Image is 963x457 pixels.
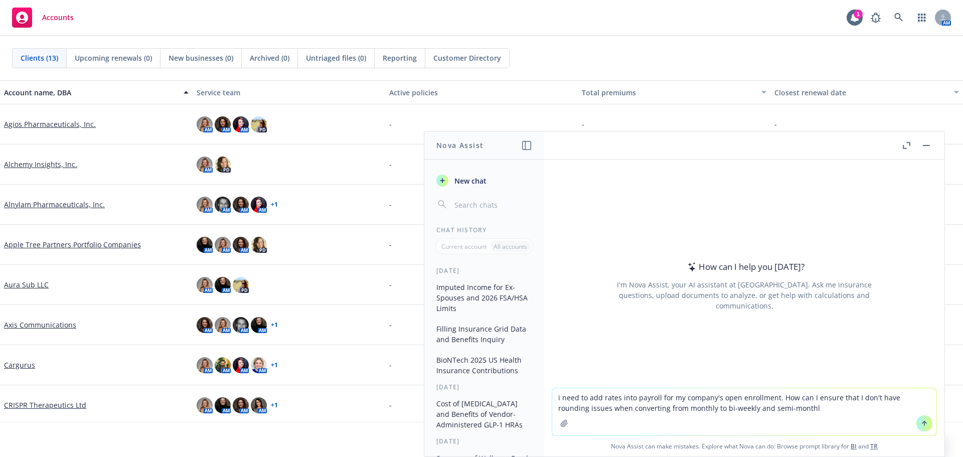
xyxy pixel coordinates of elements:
a: Cargurus [4,360,35,370]
span: Clients (13) [21,53,58,63]
div: [DATE] [424,437,544,445]
img: photo [233,237,249,253]
img: photo [197,397,213,413]
p: All accounts [494,242,527,251]
span: - [582,119,584,129]
a: + 1 [271,402,278,408]
div: Active policies [389,87,574,98]
div: Chat History [424,226,544,234]
img: photo [215,357,231,373]
img: photo [251,357,267,373]
img: photo [197,317,213,333]
img: photo [233,116,249,132]
img: photo [215,157,231,173]
span: Nova Assist can make mistakes. Explore what Nova can do: Browse prompt library for and [548,436,940,456]
span: - [389,239,392,250]
button: Imputed Income for Ex-Spouses and 2026 FSA/HSA Limits [432,279,536,317]
button: Total premiums [578,80,770,104]
img: photo [233,357,249,373]
img: photo [197,197,213,213]
img: photo [251,317,267,333]
button: New chat [432,172,536,190]
div: Closest renewal date [774,87,948,98]
h1: Nova Assist [436,140,484,150]
div: I'm Nova Assist, your AI assistant at [GEOGRAPHIC_DATA]. Ask me insurance questions, upload docum... [603,279,885,311]
div: [DATE] [424,266,544,275]
img: photo [197,116,213,132]
button: Active policies [385,80,578,104]
img: photo [215,397,231,413]
img: photo [233,197,249,213]
a: Report a Bug [866,8,886,28]
a: + 1 [271,202,278,208]
a: Axis Communications [4,320,76,330]
div: Total premiums [582,87,755,98]
textarea: i need to add rates into payroll for my company's open enrollment. How can I ensure that I don't ... [552,388,936,435]
img: photo [233,277,249,293]
span: Archived (0) [250,53,289,63]
img: photo [197,357,213,373]
div: Service team [197,87,381,98]
img: photo [251,116,267,132]
span: New businesses (0) [169,53,233,63]
span: - [774,119,777,129]
a: Switch app [912,8,932,28]
img: photo [197,237,213,253]
a: Aura Sub LLC [4,279,49,290]
button: Closest renewal date [770,80,963,104]
a: BI [851,442,857,450]
a: CRISPR Therapeutics Ltd [4,400,86,410]
img: photo [251,397,267,413]
input: Search chats [452,198,532,212]
a: Alchemy Insights, Inc. [4,159,77,170]
p: Current account [441,242,487,251]
button: Cost of [MEDICAL_DATA] and Benefits of Vendor-Administered GLP-1 HRAs [432,395,536,433]
span: Customer Directory [433,53,501,63]
span: Accounts [42,14,74,22]
span: - [389,360,392,370]
img: photo [233,397,249,413]
img: photo [233,317,249,333]
button: BioNTech 2025 US Health Insurance Contributions [432,352,536,379]
a: Search [889,8,909,28]
div: [DATE] [424,383,544,391]
img: photo [215,197,231,213]
a: TR [870,442,878,450]
a: + 1 [271,362,278,368]
a: Alnylam Pharmaceuticals, Inc. [4,199,105,210]
img: photo [215,237,231,253]
a: Agios Pharmaceuticals, Inc. [4,119,96,129]
img: photo [215,277,231,293]
a: Accounts [8,4,78,32]
span: - [389,400,392,410]
div: Account name, DBA [4,87,178,98]
span: - [389,320,392,330]
img: photo [251,237,267,253]
span: - [389,199,392,210]
div: 1 [854,10,863,19]
span: - [389,119,392,129]
div: How can I help you [DATE]? [685,260,805,273]
span: New chat [452,176,487,186]
span: Upcoming renewals (0) [75,53,152,63]
a: Apple Tree Partners Portfolio Companies [4,239,141,250]
img: photo [215,317,231,333]
span: - [389,159,392,170]
button: Filling Insurance Grid Data and Benefits Inquiry [432,321,536,348]
span: Untriaged files (0) [306,53,366,63]
span: - [389,279,392,290]
button: Service team [193,80,385,104]
img: photo [215,116,231,132]
img: photo [251,197,267,213]
img: photo [197,277,213,293]
a: + 1 [271,322,278,328]
img: photo [197,157,213,173]
span: Reporting [383,53,417,63]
